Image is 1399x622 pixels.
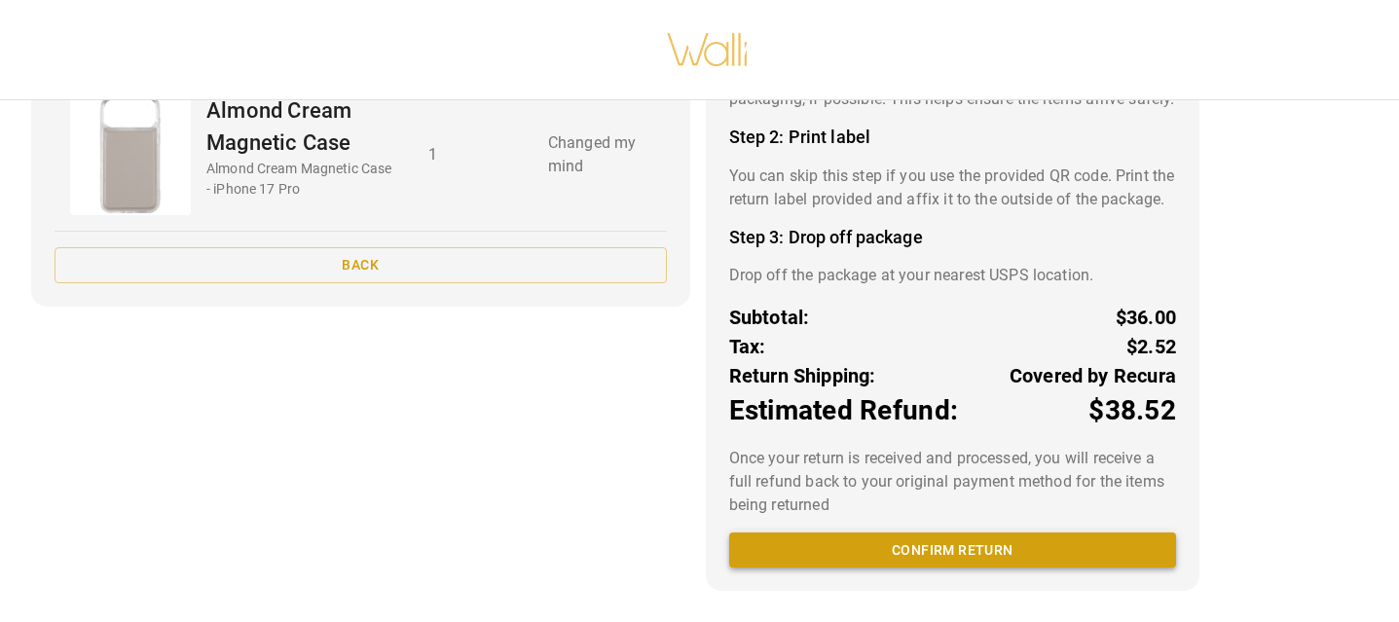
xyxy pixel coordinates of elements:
button: Confirm return [729,532,1176,568]
h4: Step 3: Drop off package [729,227,1176,248]
p: Almond Cream Magnetic Case - iPhone 17 Pro [206,159,397,200]
p: Covered by Recura [1010,361,1176,390]
p: Subtotal: [729,303,810,332]
p: Almond Cream Magnetic Case [206,94,397,159]
p: $2.52 [1126,332,1176,361]
p: Drop off the package at your nearest USPS location. [729,264,1176,287]
p: $38.52 [1088,390,1176,431]
p: Tax: [729,332,766,361]
p: You can skip this step if you use the provided QR code. Print the return label provided and affix... [729,165,1176,211]
button: Back [55,247,667,283]
p: Estimated Refund: [729,390,958,431]
h4: Step 2: Print label [729,127,1176,148]
p: Once your return is received and processed, you will receive a full refund back to your original ... [729,447,1176,517]
p: $36.00 [1116,303,1176,332]
p: Return Shipping: [729,361,876,390]
p: 1 [428,143,517,166]
img: walli-inc.myshopify.com [666,8,750,91]
p: Changed my mind [548,131,651,178]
